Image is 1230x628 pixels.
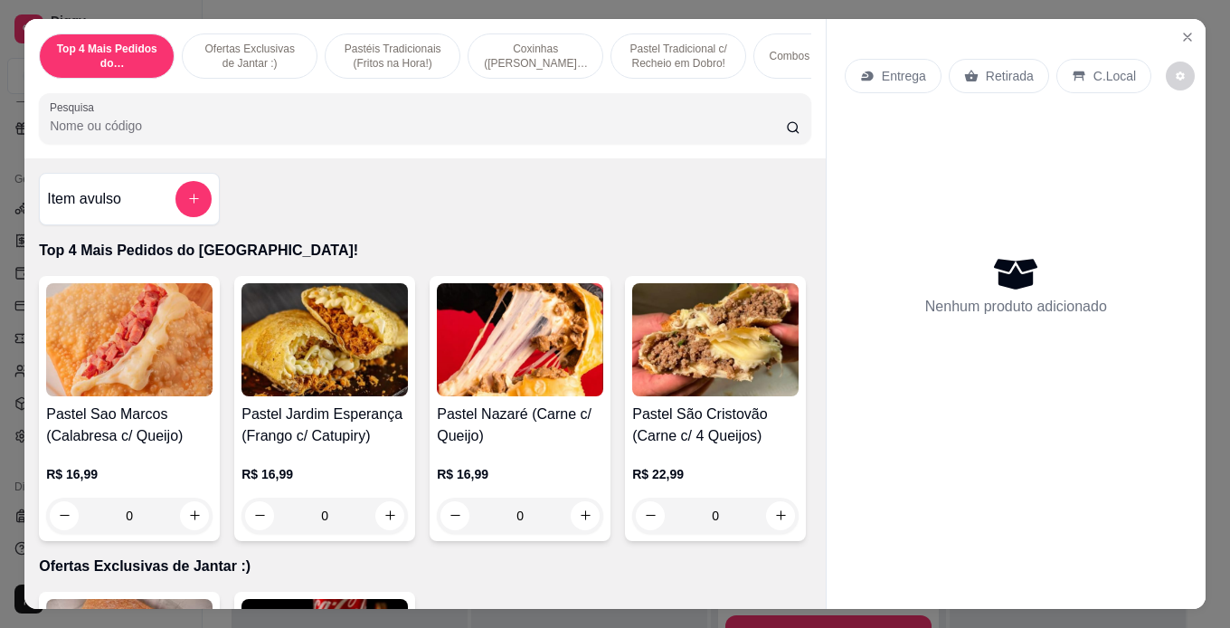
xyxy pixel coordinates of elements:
input: Pesquisa [50,117,786,135]
img: product-image [632,283,799,396]
p: R$ 16,99 [46,465,213,483]
p: Top 4 Mais Pedidos do [GEOGRAPHIC_DATA]! [39,240,811,262]
p: Ofertas Exclusivas de Jantar :) [197,42,302,71]
p: Top 4 Mais Pedidos do [GEOGRAPHIC_DATA]! [54,42,159,71]
img: product-image [46,283,213,396]
button: Close [1173,23,1202,52]
img: product-image [241,283,408,396]
img: product-image [437,283,603,396]
h4: Pastel Nazaré (Carne c/ Queijo) [437,404,603,447]
p: R$ 22,99 [632,465,799,483]
p: Retirada [986,67,1034,85]
h4: Pastel São Cristovão (Carne c/ 4 Queijos) [632,404,799,447]
p: R$ 16,99 [241,465,408,483]
button: add-separate-item [175,181,212,217]
p: Coxinhas ([PERSON_NAME] & Crocantes) [483,42,588,71]
button: decrease-product-quantity [1166,62,1195,90]
p: R$ 16,99 [437,465,603,483]
p: Pastéis Tradicionais (Fritos na Hora!) [340,42,445,71]
p: Entrega [882,67,926,85]
p: Combos no Precinho! [770,49,874,63]
p: C.Local [1093,67,1136,85]
h4: Item avulso [47,188,121,210]
h4: Pastel Sao Marcos (Calabresa c/ Queijo) [46,404,213,447]
p: Nenhum produto adicionado [925,296,1107,318]
label: Pesquisa [50,100,100,115]
p: Ofertas Exclusivas de Jantar :) [39,556,811,577]
p: Pastel Tradicional c/ Recheio em Dobro! [626,42,731,71]
h4: Pastel Jardim Esperança (Frango c/ Catupiry) [241,404,408,447]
